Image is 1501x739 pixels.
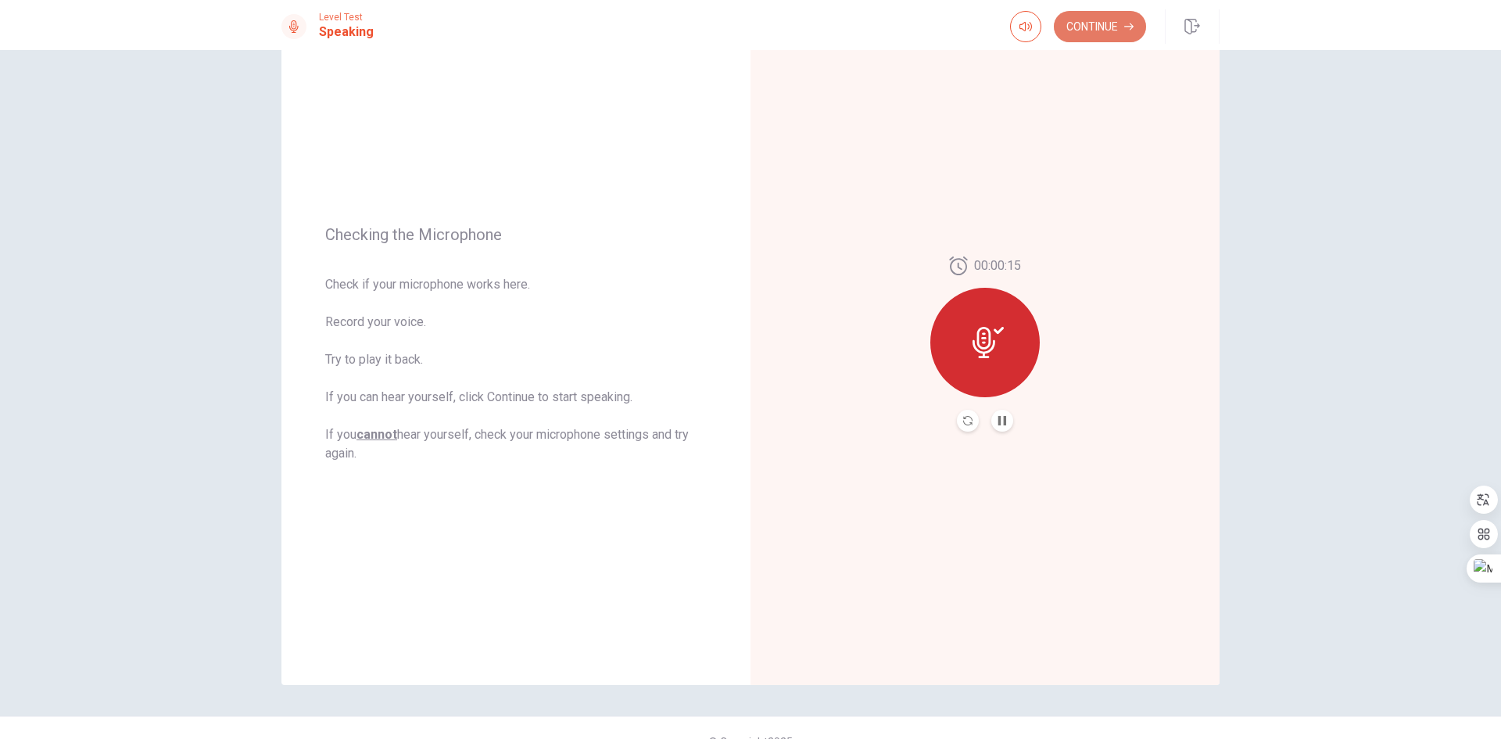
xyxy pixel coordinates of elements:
span: Level Test [319,12,374,23]
span: Check if your microphone works here. Record your voice. Try to play it back. If you can hear your... [325,275,707,463]
button: Continue [1054,11,1146,42]
button: Record Again [957,410,979,432]
h1: Speaking [319,23,374,41]
span: 00:00:15 [974,256,1021,275]
u: cannot [356,427,397,442]
button: Pause Audio [991,410,1013,432]
span: Checking the Microphone [325,225,707,244]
